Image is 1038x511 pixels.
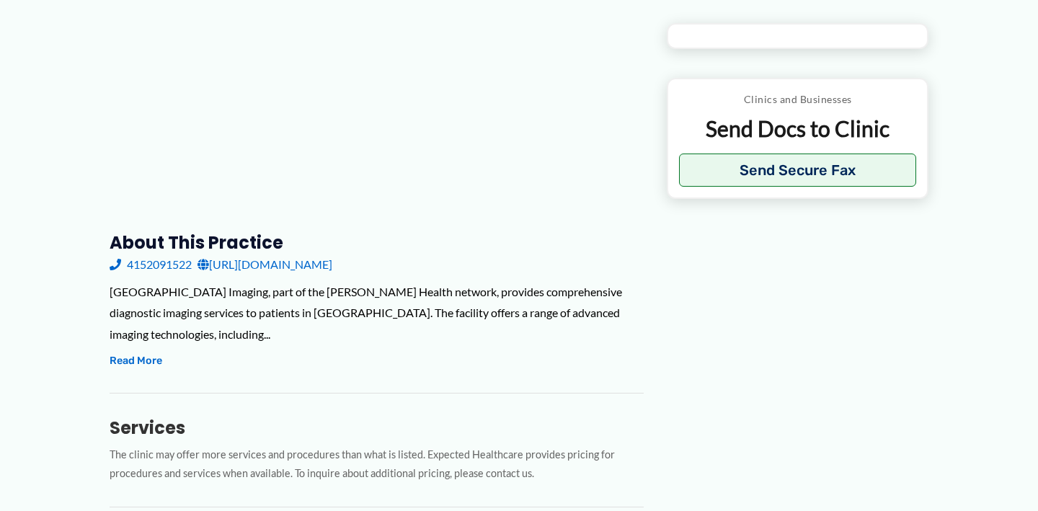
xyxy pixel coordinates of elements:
[110,254,192,275] a: 4152091522
[110,352,162,370] button: Read More
[679,90,916,109] p: Clinics and Businesses
[110,445,644,484] p: The clinic may offer more services and procedures than what is listed. Expected Healthcare provid...
[110,417,644,439] h3: Services
[110,281,644,345] div: [GEOGRAPHIC_DATA] Imaging, part of the [PERSON_NAME] Health network, provides comprehensive diagn...
[198,254,332,275] a: [URL][DOMAIN_NAME]
[110,231,644,254] h3: About this practice
[679,115,916,143] p: Send Docs to Clinic
[679,154,916,187] button: Send Secure Fax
